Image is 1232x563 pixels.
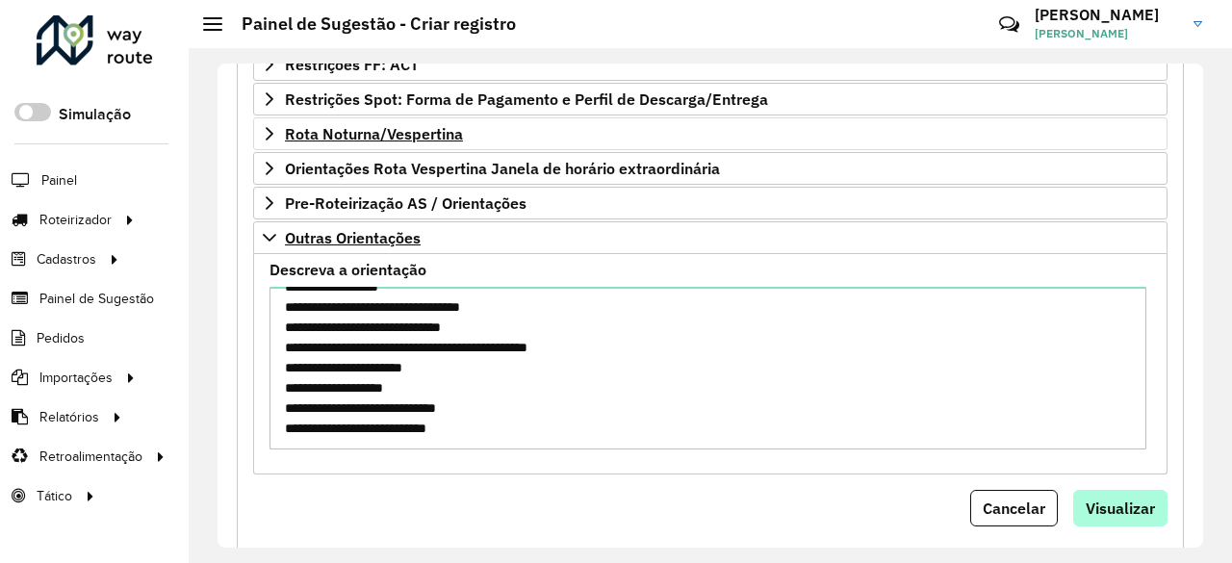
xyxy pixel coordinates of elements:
span: Restrições Spot: Forma de Pagamento e Perfil de Descarga/Entrega [285,91,768,107]
a: Outras Orientações [253,221,1168,254]
span: Pedidos [37,328,85,348]
div: Outras Orientações [253,254,1168,474]
span: [PERSON_NAME] [1035,25,1179,42]
a: Pre-Roteirização AS / Orientações [253,187,1168,219]
span: Relatórios [39,407,99,427]
span: Cancelar [983,499,1045,518]
span: Roteirizador [39,210,112,230]
h2: Painel de Sugestão - Criar registro [222,13,516,35]
span: Painel de Sugestão [39,289,154,309]
span: Retroalimentação [39,447,142,467]
span: Orientações Rota Vespertina Janela de horário extraordinária [285,161,720,176]
a: Rota Noturna/Vespertina [253,117,1168,150]
span: Tático [37,486,72,506]
span: Painel [41,170,77,191]
button: Cancelar [970,490,1058,526]
h3: [PERSON_NAME] [1035,6,1179,24]
a: Orientações Rota Vespertina Janela de horário extraordinária [253,152,1168,185]
span: Rota Noturna/Vespertina [285,126,463,141]
span: Visualizar [1086,499,1155,518]
label: Simulação [59,103,131,126]
label: Descreva a orientação [269,258,426,281]
a: Restrições Spot: Forma de Pagamento e Perfil de Descarga/Entrega [253,83,1168,115]
span: Pre-Roteirização AS / Orientações [285,195,526,211]
span: Importações [39,368,113,388]
span: Restrições FF: ACT [285,57,419,72]
a: Restrições FF: ACT [253,48,1168,81]
span: Outras Orientações [285,230,421,245]
button: Visualizar [1073,490,1168,526]
a: Contato Rápido [988,4,1030,45]
span: Cadastros [37,249,96,269]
